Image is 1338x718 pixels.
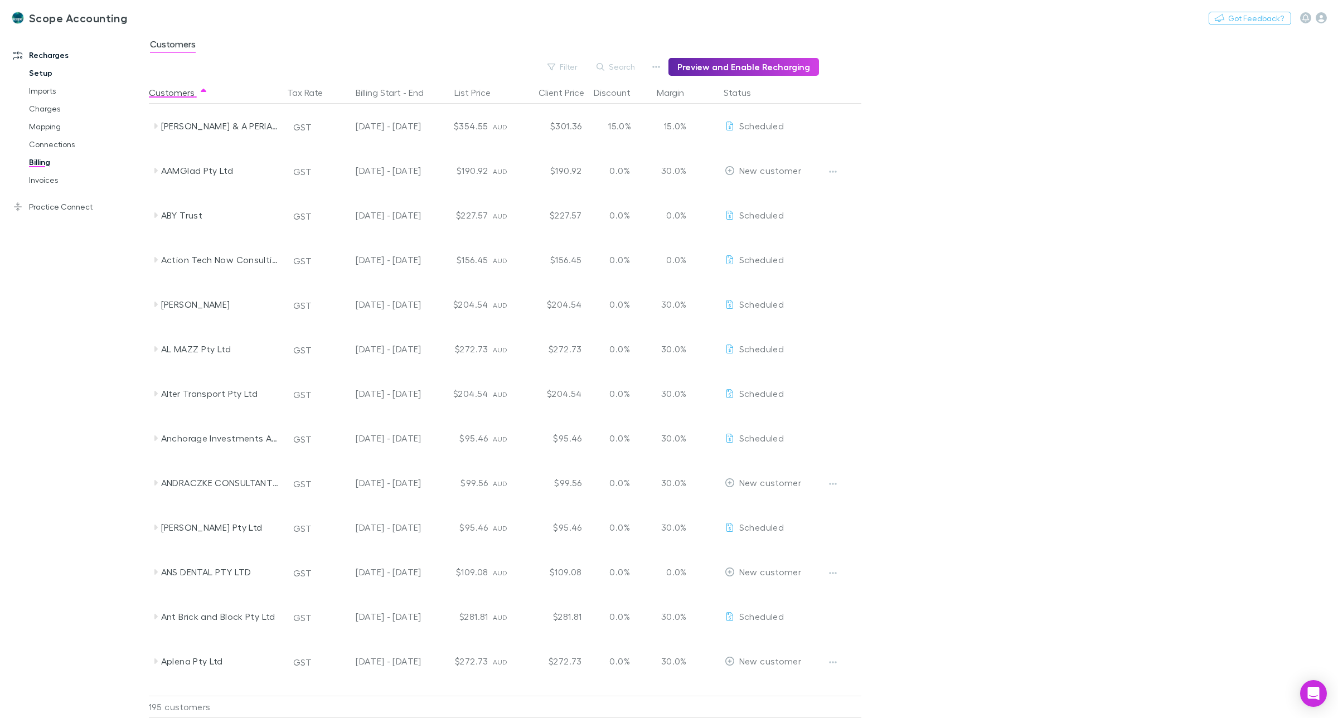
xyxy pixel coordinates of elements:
div: 0.0% [586,550,653,594]
button: GST [288,520,317,537]
div: $204.54 [520,371,586,416]
div: [PERSON_NAME] & A PERIANAICKENPALAYAMGST[DATE] - [DATE]$354.55AUD$301.3615.0%15.0%EditScheduled [149,104,867,148]
span: New customer [739,566,801,577]
div: $190.92 [520,148,586,193]
span: AUD [493,390,508,399]
span: New customer [739,477,801,488]
div: $272.73 [520,327,586,371]
button: Got Feedback? [1209,12,1291,25]
button: Filter [542,60,584,74]
button: GST [288,386,317,404]
p: 0.0% [658,565,687,579]
button: Customers [149,81,208,104]
a: Connections [18,135,157,153]
div: [PERSON_NAME] Pty LtdGST[DATE] - [DATE]$95.46AUD$95.460.0%30.0%EditScheduled [149,505,867,550]
button: GST [288,207,317,225]
div: Aplena Pty LtdGST[DATE] - [DATE]$272.73AUD$272.730.0%30.0%EditNew customer [149,639,867,683]
div: 0.0% [586,282,653,327]
span: AUD [493,256,508,265]
button: List Price [454,81,504,104]
button: GST [288,430,317,448]
span: AUD [493,524,508,532]
span: New customer [739,656,801,666]
div: $204.54 [520,282,586,327]
button: GST [288,475,317,493]
button: GST [288,653,317,671]
div: $109.08 [426,550,493,594]
span: Scheduled [739,522,784,532]
div: Anchorage Investments Australia Pty LtdGST[DATE] - [DATE]$95.46AUD$95.460.0%30.0%EditScheduled [149,416,867,460]
div: AAMGlad Pty Ltd [161,148,279,193]
div: [DATE] - [DATE] [330,550,421,594]
p: 15.0% [658,119,687,133]
div: AAMGlad Pty LtdGST[DATE] - [DATE]$190.92AUD$190.920.0%30.0%EditNew customer [149,148,867,193]
div: $109.08 [520,550,586,594]
button: Billing Start - End [356,81,437,104]
a: Imports [18,82,157,100]
div: [PERSON_NAME]GST[DATE] - [DATE]$204.54AUD$204.540.0%30.0%EditScheduled [149,282,867,327]
div: 0.0% [586,460,653,505]
span: AUD [493,658,508,666]
div: [PERSON_NAME] [161,282,279,327]
div: $99.56 [520,460,586,505]
div: $204.54 [426,371,493,416]
span: Scheduled [739,343,784,354]
div: $227.57 [426,193,493,237]
div: [DATE] - [DATE] [330,237,421,282]
div: [PERSON_NAME] Pty Ltd [161,505,279,550]
span: AUD [493,167,508,176]
button: GST [288,609,317,627]
span: AUD [493,346,508,354]
div: Alter Transport Pty LtdGST[DATE] - [DATE]$204.54AUD$204.540.0%30.0%EditScheduled [149,371,867,416]
span: AUD [493,569,508,577]
div: [DATE] - [DATE] [330,639,421,683]
a: Invoices [18,171,157,189]
div: $95.46 [426,416,493,460]
div: $281.81 [426,594,493,639]
span: Scheduled [739,388,784,399]
button: GST [288,118,317,136]
p: 0.0% [658,253,687,266]
button: GST [288,341,317,359]
div: 0.0% [586,505,653,550]
div: $272.73 [520,639,586,683]
span: AUD [493,212,508,220]
a: Setup [18,64,157,82]
div: ANDRACZKE CONSULTANTS PTY LTD [161,460,279,505]
div: [DATE] - [DATE] [330,282,421,327]
button: Preview and Enable Recharging [668,58,819,76]
div: [PERSON_NAME] & A PERIANAICKENPALAYAM [161,104,279,148]
div: Margin [657,81,697,104]
div: AL MAZZ Pty LtdGST[DATE] - [DATE]$272.73AUD$272.730.0%30.0%EditScheduled [149,327,867,371]
span: AUD [493,435,508,443]
button: Discount [594,81,644,104]
button: Search [591,60,642,74]
a: Billing [18,153,157,171]
div: $272.73 [426,639,493,683]
button: GST [288,252,317,270]
div: $354.55 [426,104,493,148]
div: Ant Brick and Block Pty LtdGST[DATE] - [DATE]$281.81AUD$281.810.0%30.0%EditScheduled [149,594,867,639]
div: Action Tech Now Consulting Pty Limited [161,237,279,282]
button: Tax Rate [287,81,336,104]
p: 30.0% [658,164,687,177]
p: 0.0% [658,208,687,222]
div: $190.92 [426,148,493,193]
span: Scheduled [739,611,784,622]
div: [DATE] - [DATE] [330,148,421,193]
span: AUD [493,123,508,131]
p: 30.0% [658,654,687,668]
span: Scheduled [739,299,784,309]
div: $281.81 [520,594,586,639]
button: Status [724,81,764,104]
a: Practice Connect [2,198,157,216]
button: GST [288,564,317,582]
button: GST [288,297,317,314]
p: 30.0% [658,431,687,445]
span: Scheduled [739,433,784,443]
div: 0.0% [586,327,653,371]
div: ABY Trust [161,193,279,237]
div: Aplena Pty Ltd [161,639,279,683]
div: ANDRACZKE CONSULTANTS PTY LTDGST[DATE] - [DATE]$99.56AUD$99.560.0%30.0%EditNew customer [149,460,867,505]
